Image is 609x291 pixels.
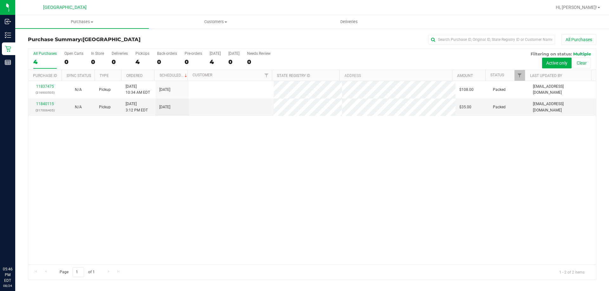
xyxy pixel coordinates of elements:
div: [DATE] [210,51,221,56]
div: All Purchases [33,51,57,56]
div: Needs Review [247,51,271,56]
p: (317006405) [32,107,58,113]
span: Packed [493,87,506,93]
span: Filtering on status: [531,51,572,56]
div: 0 [112,58,128,66]
a: Customer [193,73,212,77]
button: N/A [75,87,82,93]
inline-svg: Inbound [5,18,11,25]
a: Deliveries [282,15,416,28]
th: Address [339,70,452,81]
span: [DATE] [159,87,170,93]
a: State Registry ID [277,73,310,78]
div: 4 [135,58,149,66]
span: [GEOGRAPHIC_DATA] [43,5,87,10]
a: Customers [149,15,282,28]
div: 0 [91,58,104,66]
a: Sync Status [67,73,91,78]
div: 0 [228,58,239,66]
div: 0 [157,58,177,66]
a: Ordered [126,73,143,78]
div: 0 [185,58,202,66]
a: 11840115 [36,102,54,106]
a: Amount [457,73,473,78]
div: 0 [247,58,271,66]
span: Customers [149,19,282,25]
span: [GEOGRAPHIC_DATA] [82,36,141,42]
iframe: Resource center [6,240,25,259]
div: Pre-orders [185,51,202,56]
span: [DATE] [159,104,170,110]
span: [DATE] 3:12 PM EDT [126,101,148,113]
a: 11837475 [36,84,54,89]
button: All Purchases [561,34,596,45]
div: Open Carts [64,51,83,56]
div: PickUps [135,51,149,56]
span: Page of 1 [54,267,100,277]
input: Search Purchase ID, Original ID, State Registry ID or Customer Name... [428,35,555,44]
inline-svg: Reports [5,59,11,66]
div: 0 [64,58,83,66]
div: 4 [33,58,57,66]
span: Deliveries [332,19,366,25]
span: $108.00 [459,87,474,93]
span: 1 - 2 of 2 items [554,267,590,277]
span: [EMAIL_ADDRESS][DOMAIN_NAME] [533,84,592,96]
div: In Store [91,51,104,56]
span: Purchases [15,19,149,25]
div: 4 [210,58,221,66]
span: [EMAIL_ADDRESS][DOMAIN_NAME] [533,101,592,113]
span: Packed [493,104,506,110]
a: Purchases [15,15,149,28]
inline-svg: Inventory [5,32,11,38]
a: Type [100,73,109,78]
p: 05:46 PM EDT [3,266,12,283]
a: Filter [514,70,525,81]
span: Not Applicable [75,87,82,92]
a: Status [490,73,504,77]
span: Pickup [99,87,111,93]
inline-svg: Retail [5,46,11,52]
a: Purchase ID [33,73,57,78]
span: Hi, [PERSON_NAME]! [556,5,597,10]
span: Pickup [99,104,111,110]
button: Clear [573,58,591,68]
button: Active only [542,58,572,68]
div: Deliveries [112,51,128,56]
input: 1 [73,267,84,277]
span: $35.00 [459,104,471,110]
span: [DATE] 10:34 AM EDT [126,84,150,96]
p: 08/24 [3,283,12,288]
span: Multiple [573,51,591,56]
span: Not Applicable [75,105,82,109]
a: Last Updated By [530,73,562,78]
a: Filter [261,70,272,81]
h3: Purchase Summary: [28,37,217,42]
div: [DATE] [228,51,239,56]
button: N/A [75,104,82,110]
a: Scheduled [160,73,188,78]
div: Back-orders [157,51,177,56]
p: (316900505) [32,90,58,96]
